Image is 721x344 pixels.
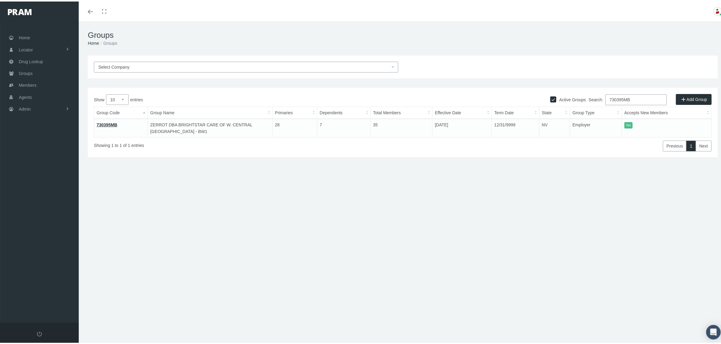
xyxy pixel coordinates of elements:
[696,139,712,150] a: Next
[492,117,539,136] td: 12/31/9999
[370,105,432,118] th: Total Members: activate to sort column ascending
[589,93,667,104] label: Search:
[19,54,43,66] span: Drug Lookup
[492,105,539,118] th: Term Date: activate to sort column ascending
[148,117,273,136] td: ZERROT DBA BRIGHTSTAR CARE OF W. CENTRAL [GEOGRAPHIC_DATA] - BW1
[272,117,317,136] td: 28
[19,90,32,102] span: Agents
[88,29,718,38] h1: Groups
[8,8,31,14] img: PRAM_20_x_78.png
[676,92,712,103] a: Add Group
[539,117,570,136] td: NV
[106,93,129,103] select: Showentries
[97,121,117,126] a: 730395MB
[622,105,711,118] th: Accepts New Members: activate to sort column ascending
[706,323,721,338] div: Open Intercom Messenger
[539,105,570,118] th: State: activate to sort column ascending
[605,93,667,104] input: Search:
[19,78,36,89] span: Members
[624,121,633,127] itemstyle: Yes
[432,105,492,118] th: Effective Date: activate to sort column ascending
[663,139,686,150] a: Previous
[88,39,99,44] a: Home
[99,38,117,45] li: Groups
[317,117,370,136] td: 7
[148,105,273,118] th: Group Name: activate to sort column ascending
[19,43,33,54] span: Locator
[317,105,370,118] th: Dependents: activate to sort column ascending
[94,93,403,103] label: Show entries
[19,66,33,78] span: Groups
[98,63,130,68] span: Select Company
[19,102,31,113] span: Admin
[432,117,492,136] td: [DATE]
[570,105,622,118] th: Group Type: activate to sort column ascending
[272,105,317,118] th: Primaries: activate to sort column ascending
[94,105,148,118] th: Group Code: activate to sort column descending
[19,31,30,42] span: Home
[570,117,622,136] td: Employer
[686,139,696,150] a: 1
[370,117,432,136] td: 35
[556,95,586,102] label: Active Groups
